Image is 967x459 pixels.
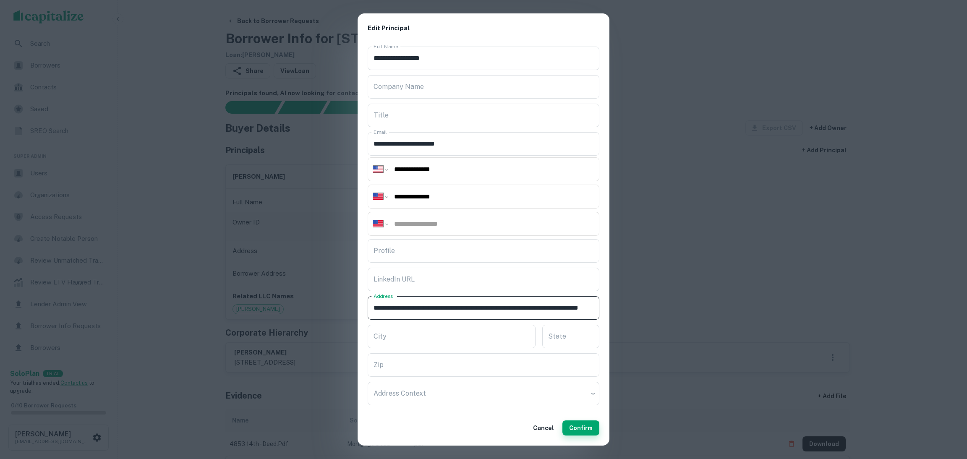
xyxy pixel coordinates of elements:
[374,128,387,136] label: Email
[925,392,967,432] iframe: Chat Widget
[374,292,393,300] label: Address
[562,420,599,436] button: Confirm
[374,43,398,50] label: Full Name
[368,382,599,405] div: ​
[530,420,557,436] button: Cancel
[358,13,609,43] h2: Edit Principal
